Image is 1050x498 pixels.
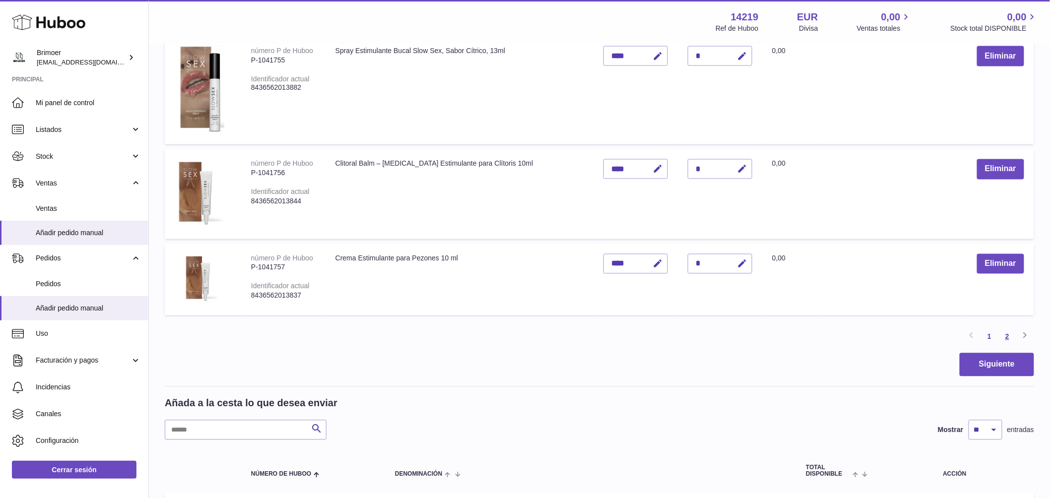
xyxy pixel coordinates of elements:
[326,149,593,239] td: Clitoral Balm – [MEDICAL_DATA] Estimulante para Clítoris 10ml
[251,75,310,83] div: Identificador actual
[731,10,759,24] strong: 14219
[998,328,1016,346] a: 2
[977,46,1024,66] button: Eliminar
[251,188,310,196] div: Identificador actual
[772,160,786,168] span: 0,00
[36,204,141,213] span: Ventas
[951,24,1038,33] span: Stock total DISPONIBLE
[772,47,786,55] span: 0,00
[251,160,313,168] div: número P de Huboo
[881,10,901,24] span: 0,00
[175,159,224,226] img: Clitoral Balm – Bálsamo Estimulante para Clítoris 10ml
[251,471,311,478] span: Número de Huboo
[1007,426,1034,435] span: entradas
[977,159,1024,180] button: Eliminar
[175,254,224,304] img: Crema Estimulante para Pezones 10 ml
[165,397,337,410] h2: Añada a la cesta lo que desea enviar
[251,83,316,93] div: 8436562013882
[36,228,141,238] span: Añadir pedido manual
[36,356,131,365] span: Facturación y pagos
[37,48,126,67] div: Brimoer
[857,24,912,33] span: Ventas totales
[12,461,136,479] a: Cerrar sesión
[36,409,141,419] span: Canales
[251,197,316,206] div: 8436562013844
[36,329,141,338] span: Uso
[251,291,316,301] div: 8436562013837
[251,56,316,65] div: P-1041755
[875,455,1034,488] th: Acción
[1007,10,1027,24] span: 0,00
[36,179,131,188] span: Ventas
[797,10,818,24] strong: EUR
[938,426,963,435] label: Mostrar
[36,279,141,289] span: Pedidos
[326,244,593,316] td: Crema Estimulante para Pezones 10 ml
[977,254,1024,274] button: Eliminar
[36,152,131,161] span: Stock
[12,50,27,65] img: oroses@renuevo.es
[395,471,442,478] span: Denominación
[251,169,316,178] div: P-1041756
[251,263,316,272] div: P-1041757
[175,46,224,132] img: Spray Estimulante Bucal Slow Sex, Sabor Cítrico, 13ml
[36,253,131,263] span: Pedidos
[37,58,146,66] span: [EMAIL_ADDRESS][DOMAIN_NAME]
[326,36,593,144] td: Spray Estimulante Bucal Slow Sex, Sabor Cítrico, 13ml
[251,254,313,262] div: número P de Huboo
[36,98,141,108] span: Mi panel de control
[806,465,850,478] span: Total DISPONIBLE
[960,353,1034,376] button: Siguiente
[981,328,998,346] a: 1
[36,304,141,313] span: Añadir pedido manual
[951,10,1038,33] a: 0,00 Stock total DISPONIBLE
[772,254,786,262] span: 0,00
[857,10,912,33] a: 0,00 Ventas totales
[799,24,818,33] div: Divisa
[36,436,141,445] span: Configuración
[251,47,313,55] div: número P de Huboo
[36,382,141,392] span: Incidencias
[36,125,131,134] span: Listados
[251,282,310,290] div: Identificador actual
[716,24,758,33] div: Ref de Huboo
